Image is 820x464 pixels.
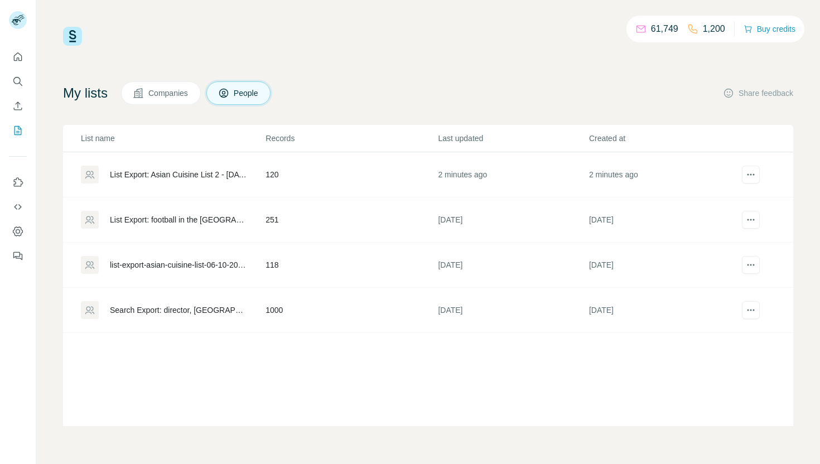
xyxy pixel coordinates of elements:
[266,133,437,144] p: Records
[437,243,588,288] td: [DATE]
[110,169,247,180] div: List Export: Asian Cuisine List 2 - [DATE] 09:47
[589,197,739,243] td: [DATE]
[742,211,760,229] button: actions
[110,259,247,270] div: list-export-asian-cuisine-list-06-10-2025-13-02
[589,152,739,197] td: 2 minutes ago
[9,71,27,91] button: Search
[742,256,760,274] button: actions
[437,288,588,333] td: [DATE]
[9,96,27,116] button: Enrich CSV
[723,88,793,99] button: Share feedback
[9,120,27,141] button: My lists
[438,133,587,144] p: Last updated
[110,304,247,316] div: Search Export: director, [GEOGRAPHIC_DATA], [GEOGRAPHIC_DATA], Restaurants - [DATE] 12:13
[437,152,588,197] td: 2 minutes ago
[110,214,247,225] div: List Export: football in the [GEOGRAPHIC_DATA] - [DATE] 09:47
[148,88,189,99] span: Companies
[589,133,739,144] p: Created at
[9,47,27,67] button: Quick start
[651,22,678,36] p: 61,749
[742,166,760,183] button: actions
[742,301,760,319] button: actions
[265,243,437,288] td: 118
[265,152,437,197] td: 120
[265,197,437,243] td: 251
[589,288,739,333] td: [DATE]
[81,133,264,144] p: List name
[437,197,588,243] td: [DATE]
[589,243,739,288] td: [DATE]
[744,21,795,37] button: Buy credits
[9,197,27,217] button: Use Surfe API
[703,22,725,36] p: 1,200
[9,221,27,241] button: Dashboard
[63,84,108,102] h4: My lists
[265,288,437,333] td: 1000
[9,172,27,192] button: Use Surfe on LinkedIn
[234,88,259,99] span: People
[9,246,27,266] button: Feedback
[63,27,82,46] img: Surfe Logo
